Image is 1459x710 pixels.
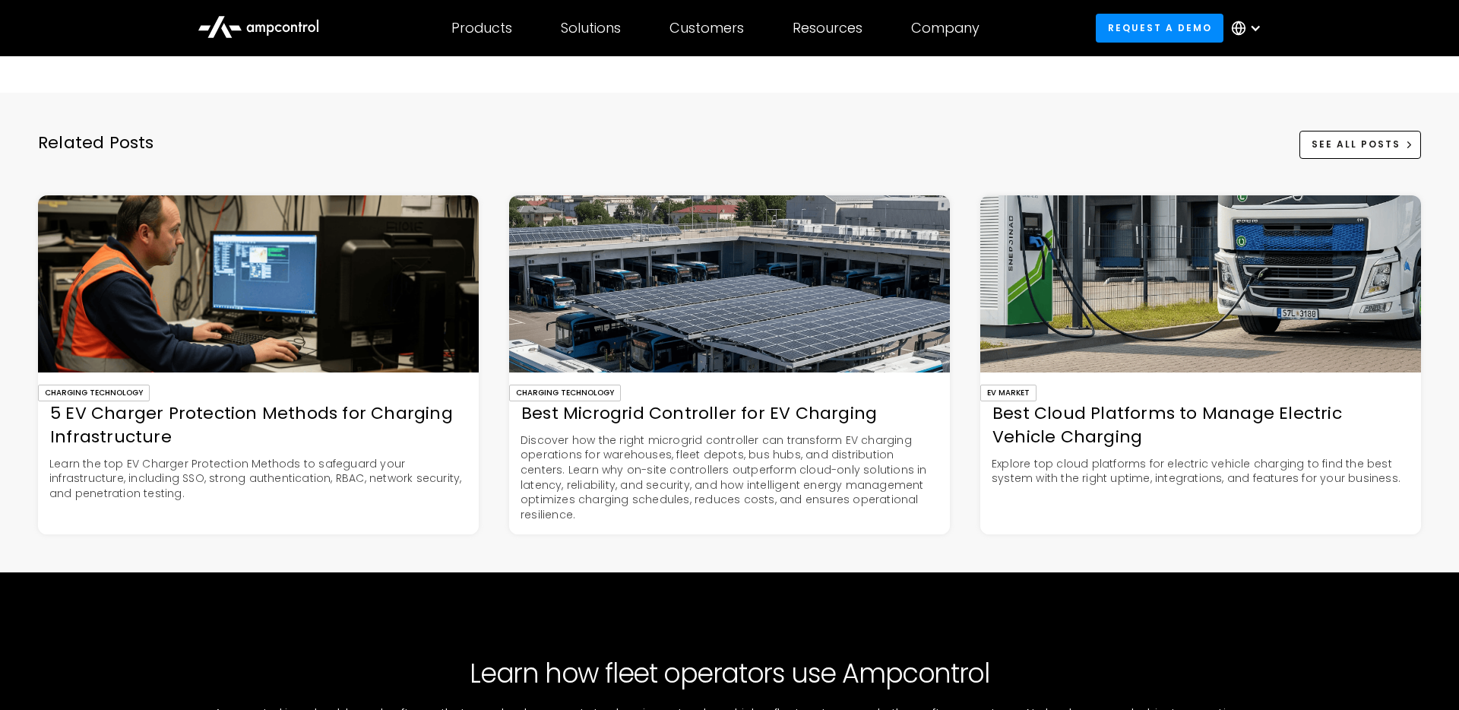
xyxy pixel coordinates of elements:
[451,20,512,36] div: Products
[980,195,1421,373] img: Best Cloud Platforms to Manage Electric Vehicle Charging
[669,20,744,36] div: Customers
[38,195,479,535] a: Charging Technology5 EV Charger Protection Methods for Charging InfrastructureLearn the top EV Ch...
[1096,14,1223,42] a: Request a demo
[509,385,621,401] div: Charging Technology
[38,385,150,401] div: Charging Technology
[793,20,862,36] div: Resources
[38,195,479,373] img: 5 EV Charger Protection Methods for Charging Infrastructure
[38,132,154,177] div: Related Posts
[38,402,479,449] div: 5 EV Charger Protection Methods for Charging Infrastructure
[1299,131,1421,159] a: See All Posts
[38,457,479,502] p: Learn the top EV Charger Protection Methods to safeguard your infrastructure, including SSO, stro...
[509,195,950,373] img: Best Microgrid Controller for EV Charging
[509,402,950,426] div: Best Microgrid Controller for EV Charging
[1312,138,1400,151] div: See All Posts
[470,658,989,689] h2: Learn how fleet operators use Ampcontrol
[911,20,980,36] div: Company
[509,433,950,523] p: Discover how the right microgrid controller can transform EV charging operations for warehouses, ...
[980,457,1421,487] p: Explore top cloud platforms for electric vehicle charging to find the best system with the right ...
[561,20,621,36] div: Solutions
[980,385,1036,401] div: EV Market
[980,195,1421,535] a: EV MarketBest Cloud Platforms to Manage Electric Vehicle ChargingExplore top cloud platforms for ...
[509,195,950,535] a: Charging TechnologyBest Microgrid Controller for EV ChargingDiscover how the right microgrid cont...
[980,402,1421,449] div: Best Cloud Platforms to Manage Electric Vehicle Charging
